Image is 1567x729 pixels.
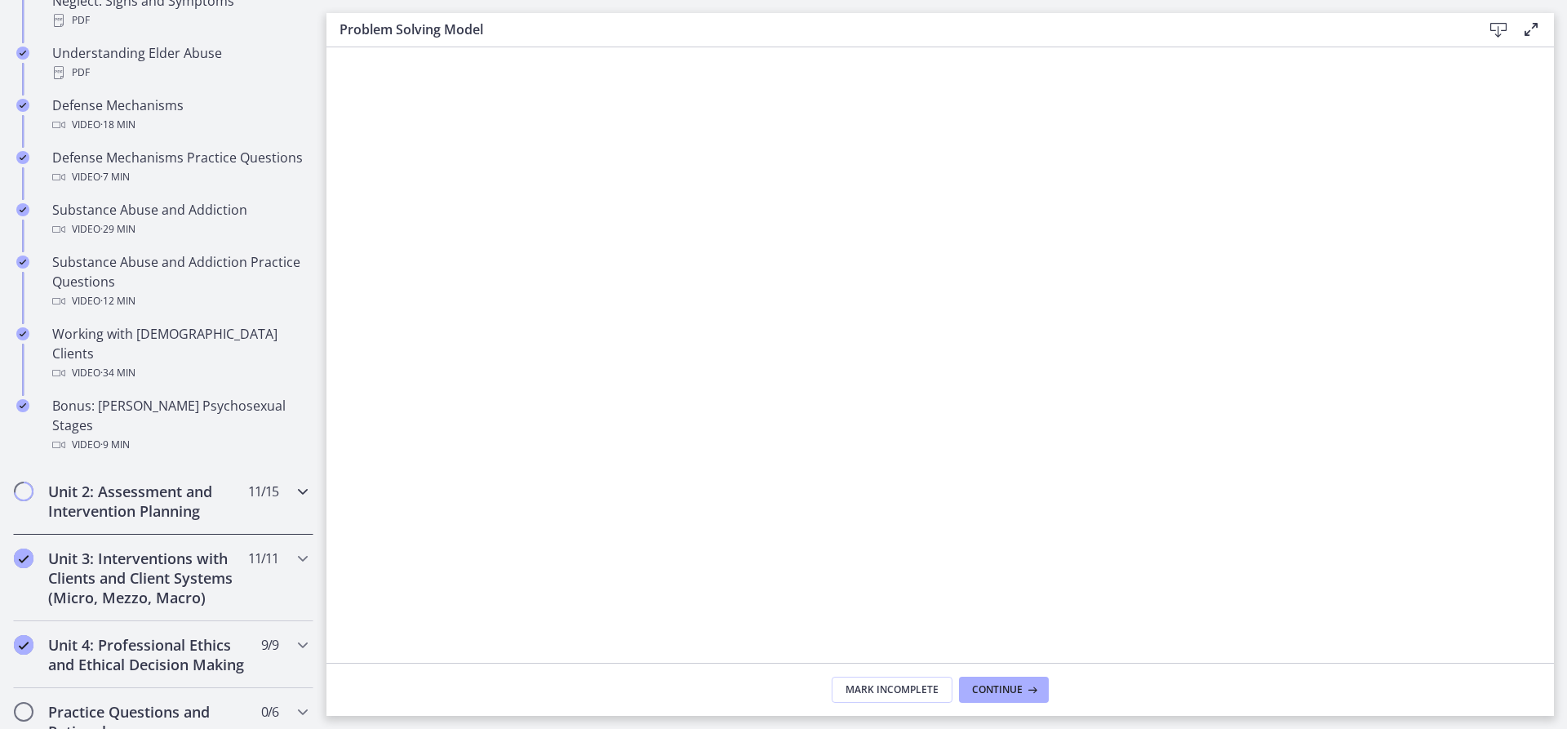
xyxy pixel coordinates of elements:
div: Video [52,291,307,311]
div: Video [52,363,307,383]
i: Completed [14,549,33,568]
i: Completed [16,47,29,60]
span: · 18 min [100,115,135,135]
div: Substance Abuse and Addiction [52,200,307,239]
span: 0 / 6 [261,702,278,722]
div: PDF [52,63,307,82]
button: Mark Incomplete [832,677,952,703]
h2: Unit 2: Assessment and Intervention Planning [48,482,247,521]
i: Completed [14,635,33,655]
div: PDF [52,11,307,30]
span: 11 / 11 [248,549,278,568]
i: Completed [16,99,29,112]
div: Bonus: [PERSON_NAME] Psychosexual Stages [52,396,307,455]
span: Continue [972,683,1023,696]
span: 11 / 15 [248,482,278,501]
h2: Unit 4: Professional Ethics and Ethical Decision Making [48,635,247,674]
i: Completed [16,151,29,164]
div: Video [52,167,307,187]
i: Completed [16,256,29,269]
i: Completed [16,327,29,340]
span: · 12 min [100,291,135,311]
div: Video [52,220,307,239]
i: Completed [16,203,29,216]
div: Substance Abuse and Addiction Practice Questions [52,252,307,311]
span: Mark Incomplete [846,683,939,696]
div: Video [52,115,307,135]
div: Working with [DEMOGRAPHIC_DATA] Clients [52,324,307,383]
div: Defense Mechanisms [52,96,307,135]
span: 9 / 9 [261,635,278,655]
span: · 7 min [100,167,130,187]
h2: Unit 3: Interventions with Clients and Client Systems (Micro, Mezzo, Macro) [48,549,247,607]
i: Completed [16,399,29,412]
span: · 9 min [100,435,130,455]
span: · 29 min [100,220,135,239]
button: Continue [959,677,1049,703]
div: Defense Mechanisms Practice Questions [52,148,307,187]
h3: Problem Solving Model [340,20,1456,39]
div: Understanding Elder Abuse [52,43,307,82]
span: · 34 min [100,363,135,383]
div: Video [52,435,307,455]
